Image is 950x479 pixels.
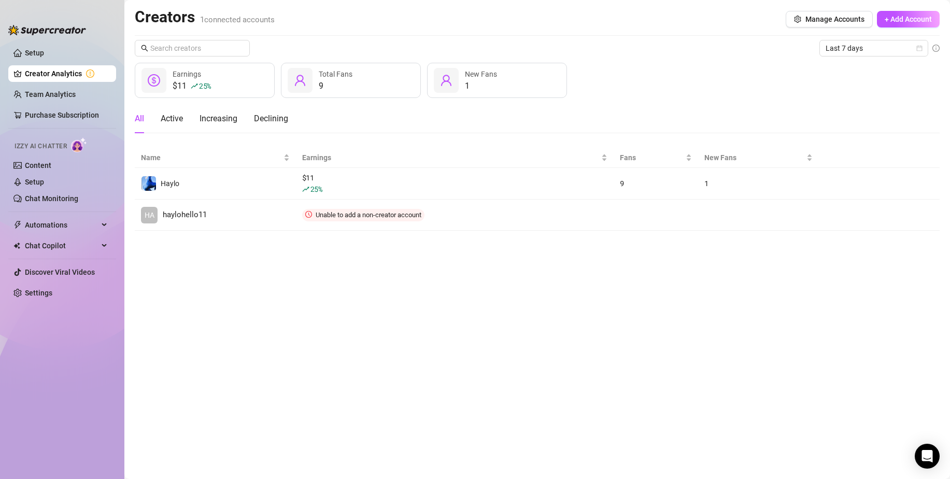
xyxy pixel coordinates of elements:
[135,148,296,168] th: Name
[296,148,614,168] th: Earnings
[161,179,179,188] span: Haylo
[25,49,44,57] a: Setup
[25,161,51,170] a: Content
[25,107,108,123] a: Purchase Subscription
[614,148,698,168] th: Fans
[25,65,108,82] a: Creator Analytics exclamation-circle
[786,11,873,27] button: Manage Accounts
[704,152,805,163] span: New Fans
[294,74,306,87] span: user
[885,15,932,23] span: + Add Account
[71,137,87,152] img: AI Chatter
[15,142,67,151] span: Izzy AI Chatter
[141,176,156,191] img: Haylo
[200,15,275,24] span: 1 connected accounts
[150,43,235,54] input: Search creators
[25,289,52,297] a: Settings
[135,112,144,125] div: All
[915,444,940,469] div: Open Intercom Messenger
[916,45,923,51] span: calendar
[13,221,22,229] span: thunderbolt
[25,178,44,186] a: Setup
[25,268,95,276] a: Discover Viral Videos
[173,80,211,92] div: $11
[319,70,352,78] span: Total Fans
[305,211,312,218] span: clock-circle
[316,211,421,219] span: Unable to add a non-creator account
[465,70,497,78] span: New Fans
[141,45,148,52] span: search
[932,45,940,52] span: info-circle
[145,209,154,221] span: HA
[310,184,322,194] span: 25 %
[794,16,801,23] span: setting
[25,217,98,233] span: Automations
[302,172,607,195] div: $ 11
[877,11,940,27] button: + Add Account
[13,242,20,249] img: Chat Copilot
[200,112,237,125] div: Increasing
[805,15,864,23] span: Manage Accounts
[161,112,183,125] div: Active
[620,152,684,163] span: Fans
[8,25,86,35] img: logo-BBDzfeDw.svg
[25,194,78,203] a: Chat Monitoring
[302,186,309,193] span: rise
[135,7,275,27] h2: Creators
[319,80,352,92] div: 9
[25,237,98,254] span: Chat Copilot
[302,152,599,163] span: Earnings
[25,90,76,98] a: Team Analytics
[826,40,922,56] span: Last 7 days
[141,152,281,163] span: Name
[704,178,813,189] div: 1
[254,112,288,125] div: Declining
[191,82,198,90] span: rise
[148,74,160,87] span: dollar-circle
[465,80,497,92] div: 1
[698,148,819,168] th: New Fans
[163,209,207,221] span: haylohello11
[620,178,692,189] div: 9
[199,81,211,91] span: 25 %
[173,70,201,78] span: Earnings
[440,74,452,87] span: user
[141,207,290,223] a: HAhaylohello11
